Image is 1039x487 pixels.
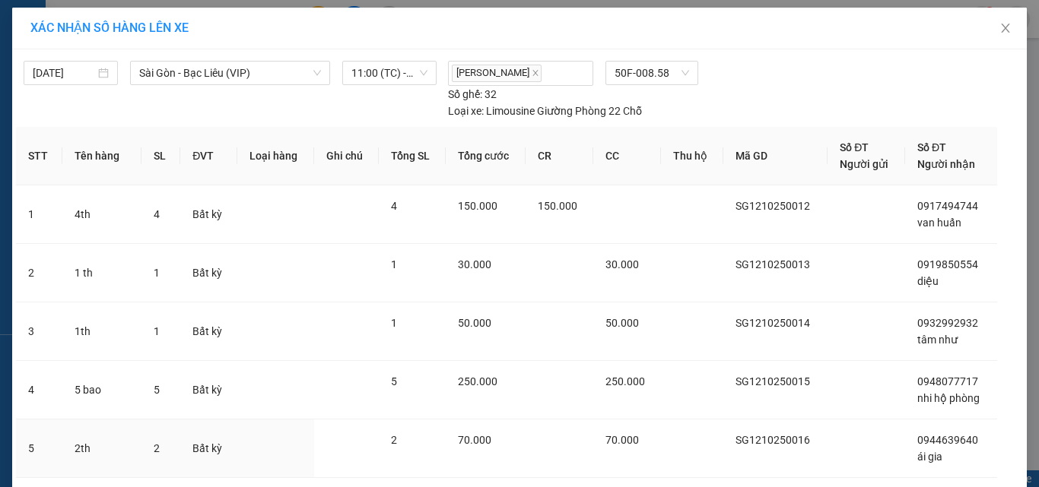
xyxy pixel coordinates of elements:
th: ĐVT [180,127,237,185]
span: Sài Gòn - Bạc Liêu (VIP) [139,62,321,84]
span: 50.000 [605,317,639,329]
th: Tên hàng [62,127,141,185]
span: 1 [154,325,160,337]
span: SG1210250016 [736,434,810,446]
th: Tổng SL [379,127,446,185]
span: down [313,68,322,77]
span: 2 [391,434,397,446]
span: 1 [391,258,397,270]
th: Loại hàng [237,127,314,185]
span: [PERSON_NAME] [452,65,542,82]
span: Người gửi [840,158,888,170]
th: Ghi chú [314,127,379,185]
div: 32 [448,86,497,103]
span: 150.000 [538,200,577,212]
td: Bất kỳ [180,302,237,361]
input: 12/10/2025 [33,65,95,81]
td: Bất kỳ [180,419,237,478]
td: 1 th [62,244,141,302]
span: ái gia [917,451,942,463]
td: Bất kỳ [180,361,237,419]
span: SG1210250012 [736,200,810,212]
th: CR [526,127,593,185]
span: 50.000 [458,317,491,329]
td: 5 [16,419,62,478]
span: Người nhận [917,158,975,170]
th: Tổng cước [446,127,526,185]
div: Limousine Giường Phòng 22 Chỗ [448,103,642,119]
span: 0917494744 [917,200,978,212]
span: close [532,69,539,77]
td: 1th [62,302,141,361]
span: 4 [154,208,160,220]
span: 250.000 [605,375,645,387]
span: 70.000 [605,434,639,446]
button: Close [984,8,1027,50]
td: 1 [16,185,62,244]
span: 0932992932 [917,317,978,329]
span: diệu [917,275,939,287]
span: 50F-008.58 [615,62,689,84]
span: SG1210250014 [736,317,810,329]
span: 2 [154,442,160,454]
th: STT [16,127,62,185]
span: tâm như [917,334,958,346]
span: Số ĐT [840,141,869,153]
span: 1 [391,317,397,329]
span: 30.000 [458,258,491,270]
span: XÁC NHẬN SỐ HÀNG LÊN XE [30,21,189,35]
td: Bất kỳ [180,185,237,244]
span: close [999,22,1012,34]
th: Thu hộ [661,127,723,185]
td: 3 [16,302,62,361]
span: SG1210250015 [736,375,810,387]
span: 30.000 [605,258,639,270]
span: 0944639640 [917,434,978,446]
td: Bất kỳ [180,244,237,302]
td: 4th [62,185,141,244]
span: 250.000 [458,375,497,387]
span: SG1210250013 [736,258,810,270]
th: CC [593,127,661,185]
span: 70.000 [458,434,491,446]
span: Số ghế: [448,86,482,103]
span: 1 [154,267,160,279]
span: 0919850554 [917,258,978,270]
span: 5 [391,375,397,387]
th: SL [141,127,180,185]
span: 4 [391,200,397,212]
span: Số ĐT [917,141,946,153]
span: Loại xe: [448,103,484,119]
td: 5 bao [62,361,141,419]
th: Mã GD [723,127,828,185]
span: nhi hộ phòng [917,392,980,404]
span: 11:00 (TC) - 50F-008.58 [351,62,427,84]
td: 2 [16,244,62,302]
span: van huấn [917,217,961,229]
td: 2th [62,419,141,478]
span: 0948077717 [917,375,978,387]
span: 5 [154,384,160,396]
span: 150.000 [458,200,497,212]
td: 4 [16,361,62,419]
